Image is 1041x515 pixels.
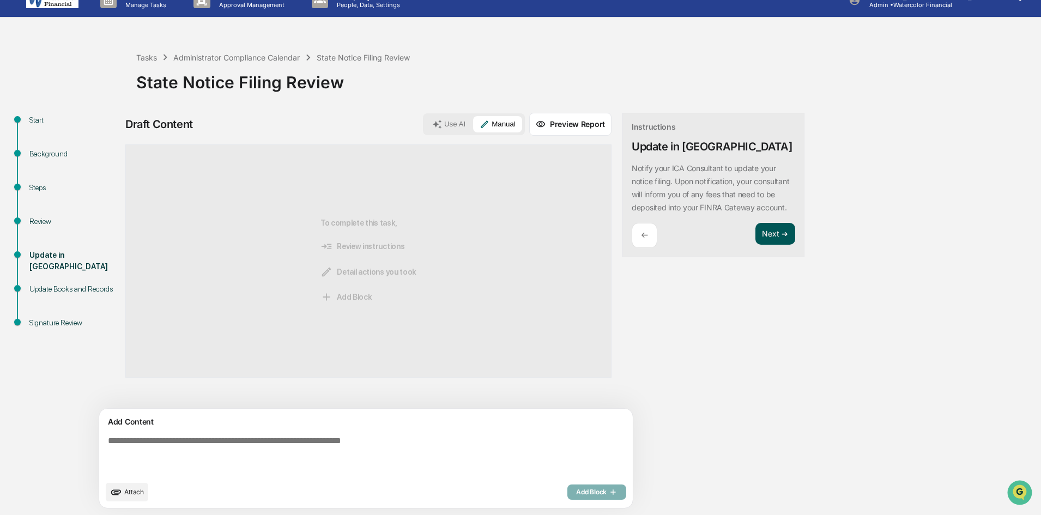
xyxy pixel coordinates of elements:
[641,230,648,240] p: ←
[861,1,962,9] p: Admin • Watercolor Financial
[29,114,119,126] div: Start
[11,138,20,147] div: 🖐️
[11,23,198,40] p: How can we help?
[75,133,140,153] a: 🗄️Attestations
[1006,479,1036,508] iframe: Open customer support
[108,185,132,193] span: Pylon
[37,83,179,94] div: Start new chat
[29,148,119,160] div: Background
[29,317,119,329] div: Signature Review
[320,266,416,278] span: Detail actions you took
[210,1,290,9] p: Approval Management
[755,223,795,245] button: Next ➔
[11,159,20,168] div: 🔎
[22,158,69,169] span: Data Lookup
[125,118,193,131] div: Draft Content
[106,415,626,428] div: Add Content
[7,154,73,173] a: 🔎Data Lookup
[79,138,88,147] div: 🗄️
[29,283,119,295] div: Update Books and Records
[11,83,31,103] img: 1746055101610-c473b297-6a78-478c-a979-82029cc54cd1
[320,291,372,303] span: Add Block
[7,133,75,153] a: 🖐️Preclearance
[632,122,676,131] div: Instructions
[77,184,132,193] a: Powered byPylon
[173,53,300,62] div: Administrator Compliance Calendar
[106,483,148,501] button: upload document
[90,137,135,148] span: Attestations
[426,116,472,132] button: Use AI
[317,53,410,62] div: State Notice Filing Review
[473,116,522,132] button: Manual
[37,94,138,103] div: We're available if you need us!
[124,488,144,496] span: Attach
[632,140,792,153] div: Update in [GEOGRAPHIC_DATA]
[320,162,416,360] div: To complete this task,
[632,163,789,212] p: Notify your ICA Consultant to update your notice filing. Upon notification, your consultant will ...
[328,1,405,9] p: People, Data, Settings
[185,87,198,100] button: Start new chat
[136,64,1036,92] div: State Notice Filing Review
[29,250,119,272] div: Update in [GEOGRAPHIC_DATA]
[29,182,119,193] div: Steps
[136,53,157,62] div: Tasks
[29,216,119,227] div: Review
[320,240,404,252] span: Review instructions
[117,1,172,9] p: Manage Tasks
[22,137,70,148] span: Preclearance
[529,113,612,136] button: Preview Report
